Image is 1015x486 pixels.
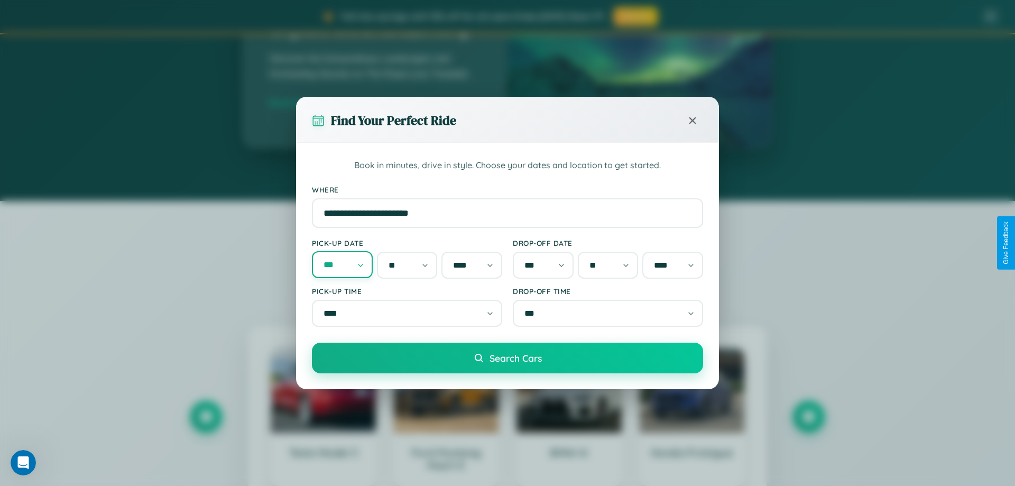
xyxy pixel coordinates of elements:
p: Book in minutes, drive in style. Choose your dates and location to get started. [312,159,703,172]
label: Pick-up Date [312,239,502,247]
button: Search Cars [312,343,703,373]
label: Drop-off Time [513,287,703,296]
label: Where [312,185,703,194]
span: Search Cars [490,352,542,364]
label: Pick-up Time [312,287,502,296]
h3: Find Your Perfect Ride [331,112,456,129]
label: Drop-off Date [513,239,703,247]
